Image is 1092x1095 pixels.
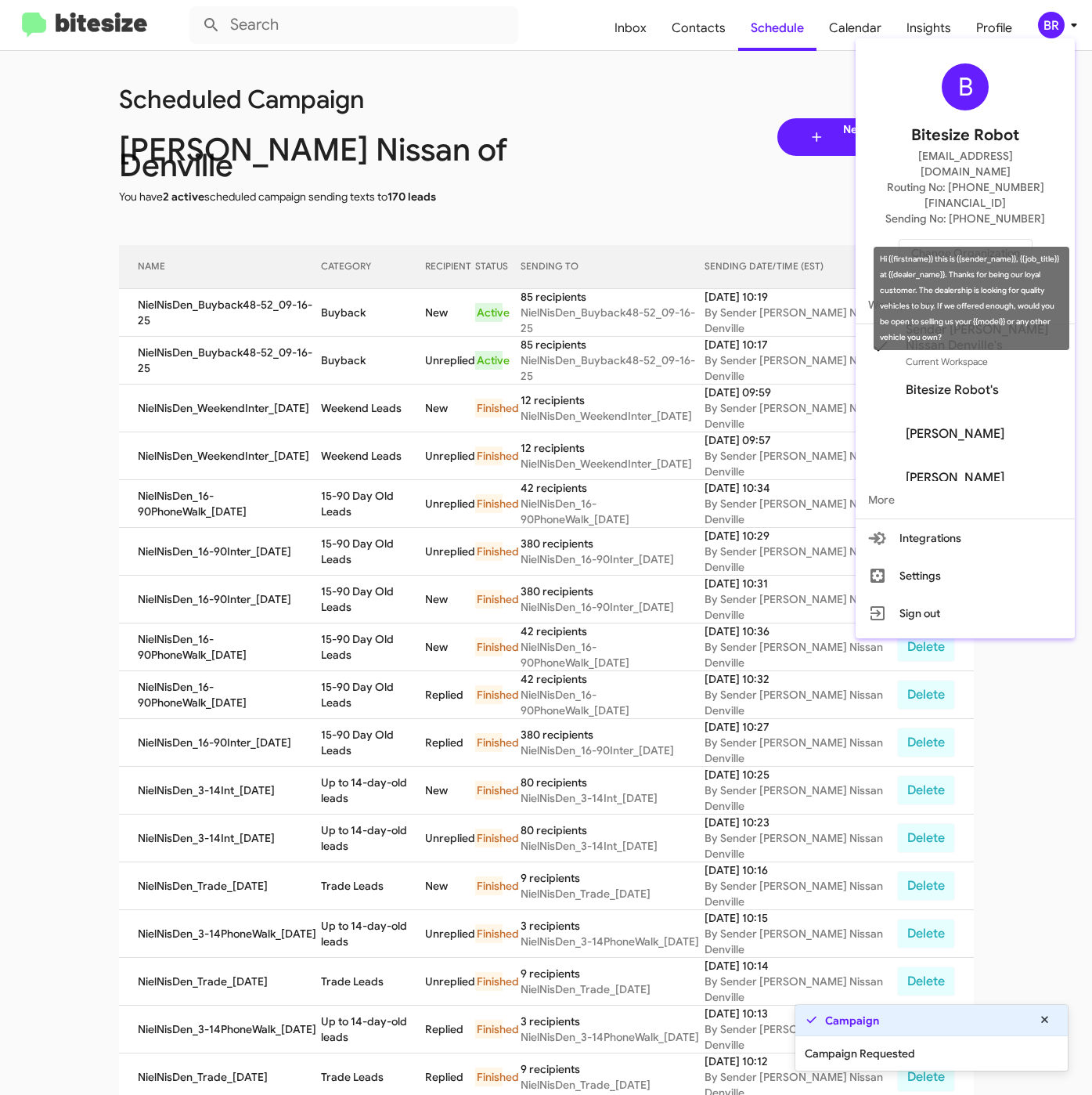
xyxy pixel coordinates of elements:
[521,496,705,527] div: NielNisDen_16-90PhoneWalk_[DATE]
[521,584,705,599] div: 380 recipients
[321,432,425,480] td: Weekend Leads
[475,1068,503,1086] div: Finished
[705,830,896,862] div: By Sender [PERSON_NAME] Nissan Denville
[897,632,955,662] button: Delete
[897,871,955,901] button: Delete
[816,5,894,51] a: Calendar
[119,958,322,1006] td: NielNisDen_Trade_[DATE]
[897,393,955,423] button: Delete
[705,671,896,687] div: [DATE] 10:32
[777,118,974,156] a: New Scheduled Campaign
[521,1014,705,1029] div: 3 recipients
[705,576,896,591] div: [DATE] 10:31
[521,245,705,289] th: SENDING TO
[705,480,896,496] div: [DATE] 10:34
[107,92,558,107] div: Scheduled Campaign
[425,1006,475,1053] td: Replied
[425,337,475,385] td: Unreplied
[521,1077,705,1093] div: NielNisDen_Trade_[DATE]
[521,743,705,758] div: NielNisDen_16-90Inter_[DATE]
[521,727,705,743] div: 380 recipients
[795,1036,1068,1071] div: Campaign Requested
[475,351,503,370] div: Active
[521,440,705,456] div: 12 recipients
[475,781,503,800] div: Finished
[475,542,503,561] div: Finished
[928,204,979,233] nav: Page navigation example
[825,1013,879,1028] strong: Campaign
[521,934,705,949] div: NielNisDen_3-14PhoneWalk_[DATE]
[705,735,896,766] div: By Sender [PERSON_NAME] Nissan Denville
[521,305,705,336] div: NielNisDen_Buyback48-52_09-16-25
[705,337,896,352] div: [DATE] 10:17
[321,576,425,623] td: 15-90 Day Old Leads
[321,815,425,862] td: Up to 14-day-old leads
[321,958,425,1006] td: Trade Leads
[425,958,475,1006] td: Unreplied
[705,448,896,479] div: By Sender [PERSON_NAME] Nissan Denville
[321,289,425,337] td: Buyback
[521,408,705,424] div: NielNisDen_WeekendInter_[DATE]
[894,5,964,51] a: Insights
[475,972,503,991] div: Finished
[425,767,475,815] td: New
[119,289,322,337] td: NielNisDen_Buyback48-52_09-16-25
[705,958,896,974] div: [DATE] 10:14
[897,489,955,519] button: Delete
[425,528,475,576] td: Unreplied
[321,337,425,385] td: Buyback
[705,862,896,878] div: [DATE] 10:16
[705,687,896,718] div: By Sender [PERSON_NAME] Nissan Denville
[897,441,955,471] button: Delete
[521,536,705,551] div: 380 recipients
[425,623,475,671] td: New
[119,910,322,958] td: NielNisDen_3-14PhoneWalk_[DATE]
[119,432,322,480] td: NielNisDen_WeekendInter_[DATE]
[425,910,475,958] td: Unreplied
[387,190,436,204] span: 170 leads
[521,790,705,806] div: NielNisDen_3-14Int_[DATE]
[425,289,475,337] td: New
[119,862,322,910] td: NielNisDen_Trade_[DATE]
[321,385,425,432] td: Weekend Leads
[475,733,503,752] div: Finished
[119,767,322,815] td: NielNisDen_3-14Int_[DATE]
[521,480,705,496] div: 42 recipients
[897,823,955,853] button: Delete
[964,5,1025,51] a: Profile
[119,576,322,623] td: NielNisDen_16-90Inter_[DATE]
[119,1006,322,1053] td: NielNisDen_3-14PhoneWalk_[DATE]
[897,537,955,566] button: Delete
[321,767,425,815] td: Up to 14-day-old leads
[897,967,955,996] button: Delete
[897,1062,955,1092] button: Delete
[475,638,503,656] div: Finished
[705,767,896,782] div: [DATE] 10:25
[602,5,659,51] span: Inbox
[321,480,425,528] td: 15-90 Day Old Leads
[874,247,1069,350] div: Hi {{firstname}} this is {{sender_name}}, {{job_title}} at {{dealer_name}}. Thanks for being our ...
[521,870,705,886] div: 9 recipients
[425,245,475,289] th: RECIPIENT
[119,337,322,385] td: NielNisDen_Buyback48-52_09-16-25
[119,623,322,671] td: NielNisDen_16-90PhoneWalk_[DATE]
[321,719,425,767] td: 15-90 Day Old Leads
[705,974,896,1005] div: By Sender [PERSON_NAME] Nissan Denville
[521,671,705,687] div: 42 recipients
[475,494,503,513] div: Finished
[107,142,558,173] div: [PERSON_NAME] Nissan of Denville
[321,910,425,958] td: Up to 14-day-old leads
[897,728,955,757] button: Delete
[521,551,705,567] div: NielNisDen_16-90Inter_[DATE]
[705,432,896,448] div: [DATE] 09:57
[425,480,475,528] td: Unreplied
[897,775,955,805] button: Delete
[705,878,896,909] div: By Sender [PERSON_NAME] Nissan Denville
[705,496,896,527] div: By Sender [PERSON_NAME] Nissan Denville
[321,671,425,719] td: 15-90 Day Old Leads
[475,245,521,289] th: STATUS
[475,829,503,847] div: Finished
[659,5,738,51] a: Contacts
[825,121,942,153] span: New Scheduled Campaign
